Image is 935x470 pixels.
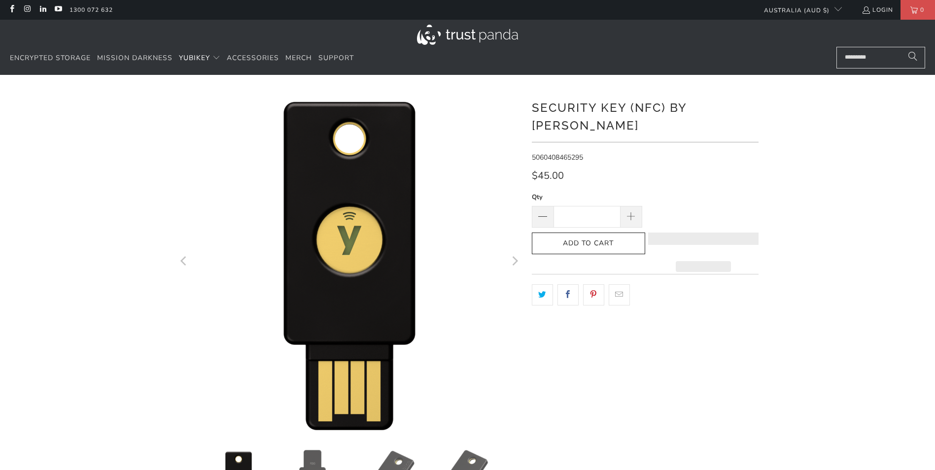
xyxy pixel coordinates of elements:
[532,169,564,182] span: $45.00
[318,47,354,70] a: Support
[10,47,91,70] a: Encrypted Storage
[97,53,173,63] span: Mission Darkness
[7,6,16,14] a: Trust Panda Australia on Facebook
[532,153,583,162] span: 5060408465295
[417,25,518,45] img: Trust Panda Australia
[10,53,91,63] span: Encrypted Storage
[10,47,354,70] nav: Translation missing: en.navigation.header.main_nav
[227,47,279,70] a: Accessories
[176,90,192,435] button: Previous
[38,6,47,14] a: Trust Panda Australia on LinkedIn
[177,90,522,435] a: Security Key (NFC) by Yubico - Trust Panda
[532,233,645,255] button: Add to Cart
[285,47,312,70] a: Merch
[285,53,312,63] span: Merch
[557,284,579,305] a: Share this on Facebook
[583,284,604,305] a: Share this on Pinterest
[836,47,925,68] input: Search...
[532,97,759,134] h1: Security Key (NFC) by [PERSON_NAME]
[862,4,893,15] a: Login
[542,239,635,248] span: Add to Cart
[507,90,522,435] button: Next
[532,284,553,305] a: Share this on Twitter
[227,53,279,63] span: Accessories
[179,47,220,70] summary: YubiKey
[318,53,354,63] span: Support
[900,47,925,68] button: Search
[54,6,62,14] a: Trust Panda Australia on YouTube
[609,284,630,305] a: Email this to a friend
[23,6,31,14] a: Trust Panda Australia on Instagram
[69,4,113,15] a: 1300 072 632
[179,53,210,63] span: YubiKey
[97,47,173,70] a: Mission Darkness
[532,192,642,202] label: Qty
